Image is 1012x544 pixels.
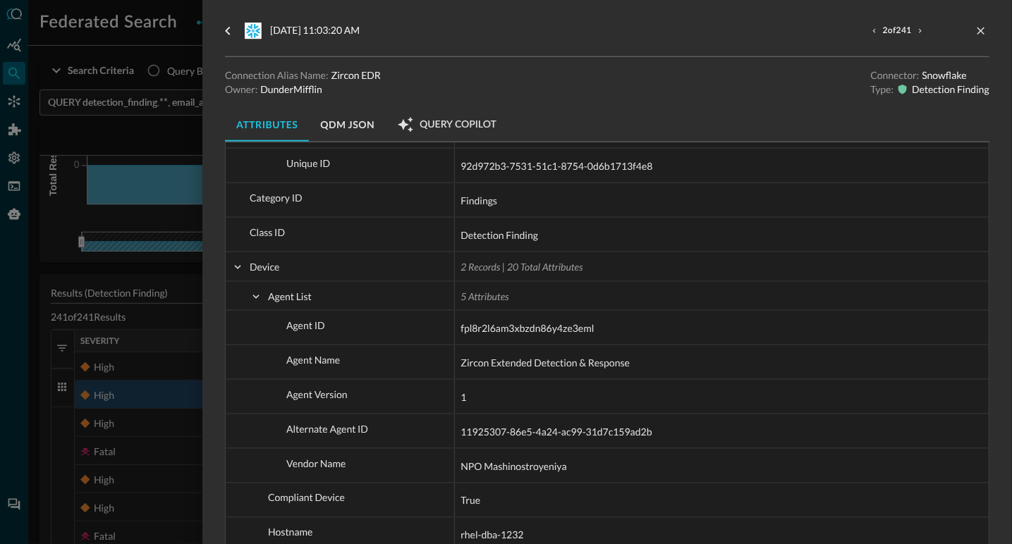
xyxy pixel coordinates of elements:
[270,23,360,39] p: [DATE] 11:03:20 AM
[973,23,989,39] button: close-drawer
[461,261,583,273] span: 2 Records | 20 Total Attributes
[461,389,466,406] span: 1
[286,354,340,366] span: Agent Name
[268,492,345,504] span: Compliant Device
[871,68,920,82] p: Connector:
[461,227,538,244] span: Detection Finding
[461,320,594,337] span: fpl8r2l6am3xbzdn86y4ze3eml
[268,290,312,302] span: Agent List
[922,68,967,82] p: Snowflake
[309,108,386,142] button: QDM JSON
[286,388,348,400] span: Agent Version
[461,493,480,509] span: True
[461,354,630,371] span: Zircon Extended Detection & Response
[461,458,567,475] span: NPO Mashinostroyeniya
[461,527,523,544] span: rhel-dba-1232
[420,118,496,131] span: Query Copilot
[871,82,894,97] p: Type:
[286,423,368,435] span: Alternate Agent ID
[912,82,989,97] p: Detection Finding
[225,82,257,97] p: Owner:
[250,192,303,204] span: Category ID
[260,82,322,97] p: DunderMifflin
[225,68,329,82] p: Connection Alias Name:
[461,158,652,175] span: 92d972b3-7531-51c1-8754-0d6b1713f4e8
[883,25,912,37] span: 2 of 241
[913,24,927,38] button: next result
[217,20,239,42] button: go back
[250,261,279,273] span: Device
[286,319,325,331] span: Agent ID
[250,226,285,238] span: Class ID
[268,526,312,538] span: Hostname
[331,68,381,82] p: Zircon EDR
[867,24,882,38] button: previous result
[286,457,346,469] span: Vendor Name
[461,192,497,209] span: Findings
[245,23,262,39] svg: Snowflake
[225,108,309,142] button: Attributes
[461,290,508,302] span: 5 Attributes
[286,157,330,169] span: Unique ID
[461,424,652,440] span: 11925307-86e5-4a24-ac99-31d7c159ad2b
